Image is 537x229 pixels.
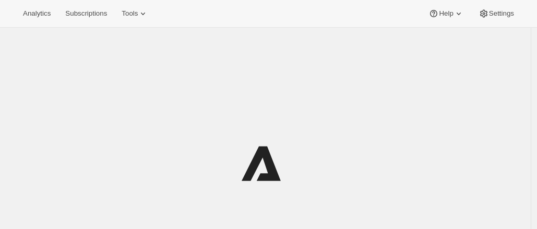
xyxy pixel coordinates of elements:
span: Settings [489,9,514,18]
span: Subscriptions [65,9,107,18]
span: Help [439,9,453,18]
button: Help [422,6,470,21]
button: Subscriptions [59,6,113,21]
button: Analytics [17,6,57,21]
span: Tools [122,9,138,18]
span: Analytics [23,9,51,18]
button: Tools [115,6,154,21]
button: Settings [472,6,520,21]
